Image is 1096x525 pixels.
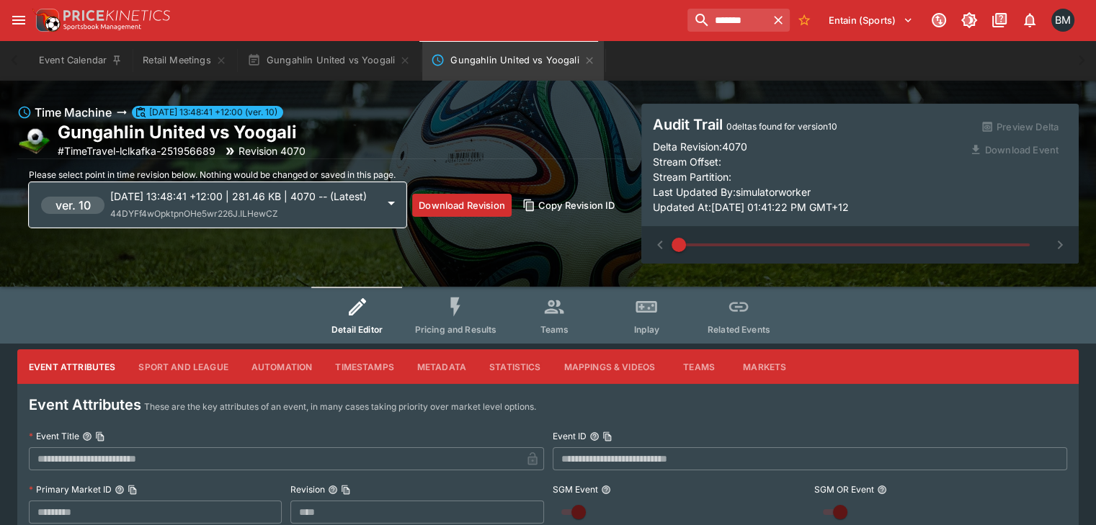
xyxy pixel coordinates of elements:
button: Connected to PK [926,7,952,33]
button: Byron Monk [1047,4,1079,36]
span: Pricing and Results [415,324,497,335]
button: Mappings & Videos [553,349,667,384]
button: SGM OR Event [877,485,887,495]
p: These are the key attributes of an event, in many cases taking priority over market level options. [144,400,536,414]
button: Toggle light/dark mode [956,7,982,33]
div: Event type filters [311,287,785,344]
button: Event Attributes [17,349,127,384]
h2: Copy To Clipboard [58,121,306,143]
button: Copy To Clipboard [602,431,612,441]
button: SGM Event [601,485,611,495]
button: Select Tenant [820,9,922,32]
p: Revision [290,483,325,495]
button: Copy To Clipboard [95,431,105,441]
button: Notifications [1017,7,1043,33]
button: Statistics [478,349,553,384]
button: RevisionCopy To Clipboard [328,485,338,495]
h4: Event Attributes [29,395,141,414]
button: Documentation [986,7,1012,33]
div: Byron Monk [1051,9,1074,32]
img: PriceKinetics [63,10,170,21]
p: [DATE] 13:48:41 +12:00 | 281.46 KB | 4070 -- (Latest) [110,189,377,204]
button: Event Calendar [30,40,131,81]
button: Primary Market IDCopy To Clipboard [115,485,125,495]
button: Automation [240,349,324,384]
p: Primary Market ID [29,483,112,495]
span: 44DYFf4wOpktpnOHe5wr226J.ILHewCZ [110,208,278,219]
h4: Audit Trail [653,115,961,134]
p: Copy To Clipboard [58,143,215,158]
img: soccer.png [17,122,52,157]
button: Event IDCopy To Clipboard [589,431,600,441]
button: Copy Revision ID [517,194,621,217]
p: Stream Offset: Stream Partition: Last Updated By: simulatorworker Updated At: [DATE] 01:41:22 PM ... [653,154,961,215]
img: Sportsbook Management [63,24,141,30]
button: Markets [731,349,798,384]
button: Gungahlin United vs Yoogali [239,40,420,81]
p: Event ID [553,430,587,442]
button: Copy To Clipboard [128,485,138,495]
button: open drawer [6,7,32,33]
p: SGM OR Event [814,483,874,495]
img: PriceKinetics Logo [32,6,61,35]
span: 0 deltas found for version 10 [726,121,837,132]
p: Delta Revision: 4070 [653,139,747,154]
button: Copy To Clipboard [341,485,351,495]
input: search [687,9,767,32]
p: Event Title [29,430,79,442]
h6: Time Machine [35,104,112,121]
span: Detail Editor [331,324,383,335]
h6: ver. 10 [55,197,91,214]
button: Download Revision [412,194,512,217]
button: Sport and League [127,349,239,384]
button: Metadata [406,349,478,384]
button: Retail Meetings [134,40,235,81]
button: Gungahlin United vs Yoogali [422,40,604,81]
button: No Bookmarks [793,9,816,32]
button: Teams [667,349,731,384]
p: Revision 4070 [239,143,306,158]
span: Related Events [708,324,770,335]
span: [DATE] 13:48:41 +12:00 (ver. 10) [143,106,283,119]
span: Teams [540,324,569,335]
button: Timestamps [324,349,406,384]
p: SGM Event [553,483,598,495]
span: Inplay [634,324,659,335]
button: Event TitleCopy To Clipboard [82,431,92,441]
span: Please select point in time revision below. Nothing would be changed or saved in this page. [29,169,396,180]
